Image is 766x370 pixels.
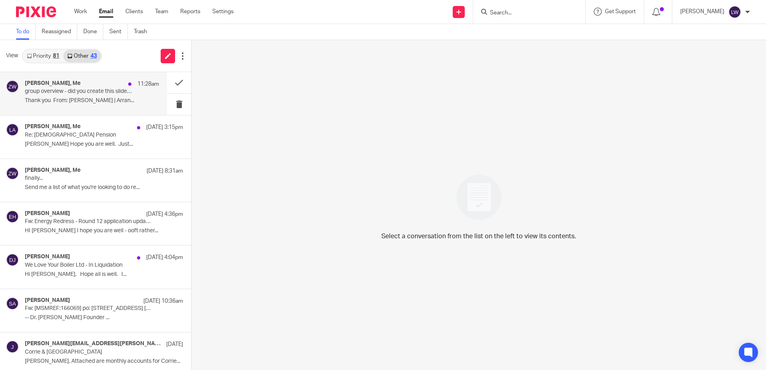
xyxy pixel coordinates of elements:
a: Priority81 [23,50,63,62]
h4: [PERSON_NAME][EMAIL_ADDRESS][PERSON_NAME][DOMAIN_NAME] [25,340,162,347]
img: svg%3E [6,210,19,223]
p: Corrie & [GEOGRAPHIC_DATA] [25,349,151,356]
p: [PERSON_NAME], Attached are monthly accounts for Corrie... [25,358,183,365]
img: svg%3E [6,123,19,136]
p: HI [PERSON_NAME] I hope you are well - ooft rather... [25,227,183,234]
p: Fw: [MSMREF:166069] po: [STREET_ADDRESS] [HOMES006/0005] [25,305,151,312]
a: Done [83,24,103,40]
a: Clients [125,8,143,16]
img: svg%3E [6,80,19,93]
a: Work [74,8,87,16]
a: Email [99,8,113,16]
h4: [PERSON_NAME], Me [25,80,81,87]
h4: [PERSON_NAME], Me [25,123,81,130]
p: Fw: Energy Redress - Round 12 application update - FEL [GEOGRAPHIC_DATA] [25,218,151,225]
p: Select a conversation from the list on the left to view its contents. [381,231,576,241]
img: svg%3E [728,6,741,18]
a: Sent [109,24,128,40]
span: Get Support [605,9,636,14]
a: Team [155,8,168,16]
h4: [PERSON_NAME] [25,210,70,217]
p: Send me a list of what you're looking to do re... [25,184,183,191]
a: Reassigned [42,24,77,40]
p: [PERSON_NAME] [680,8,724,16]
img: svg%3E [6,297,19,310]
p: Hi [PERSON_NAME], Hope all is well. I... [25,271,183,278]
img: svg%3E [6,167,19,180]
p: group overview - did you create this slide somewhere - if yes could you update and send back for ... [25,88,132,95]
p: [DATE] 4:36pm [146,210,183,218]
p: finally... [25,175,151,182]
img: svg%3E [6,340,19,353]
a: Trash [134,24,153,40]
h4: [PERSON_NAME], Me [25,167,81,174]
p: [DATE] 4:04pm [146,253,183,261]
p: [DATE] [166,340,183,348]
a: Settings [212,8,234,16]
p: Thank you From: [PERSON_NAME] | Arran... [25,97,159,104]
a: Other43 [63,50,101,62]
img: image [451,169,507,225]
a: Reports [180,8,200,16]
span: View [6,52,18,60]
p: We Love Your Boiler Ltd - In Liquidation [25,262,151,269]
img: svg%3E [6,253,19,266]
input: Search [489,10,561,17]
p: [DATE] 8:31am [147,167,183,175]
h4: [PERSON_NAME] [25,253,70,260]
div: 43 [91,53,97,59]
img: Pixie [16,6,56,17]
p: [PERSON_NAME] Hope you are well. Just... [25,141,183,148]
div: 81 [53,53,59,59]
h4: [PERSON_NAME] [25,297,70,304]
a: To do [16,24,36,40]
p: -- Dr. [PERSON_NAME] Founder ... [25,314,183,321]
p: [DATE] 10:36am [143,297,183,305]
p: Re: [DEMOGRAPHIC_DATA] Pension [25,132,151,139]
p: [DATE] 3:15pm [146,123,183,131]
p: 11:28am [137,80,159,88]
